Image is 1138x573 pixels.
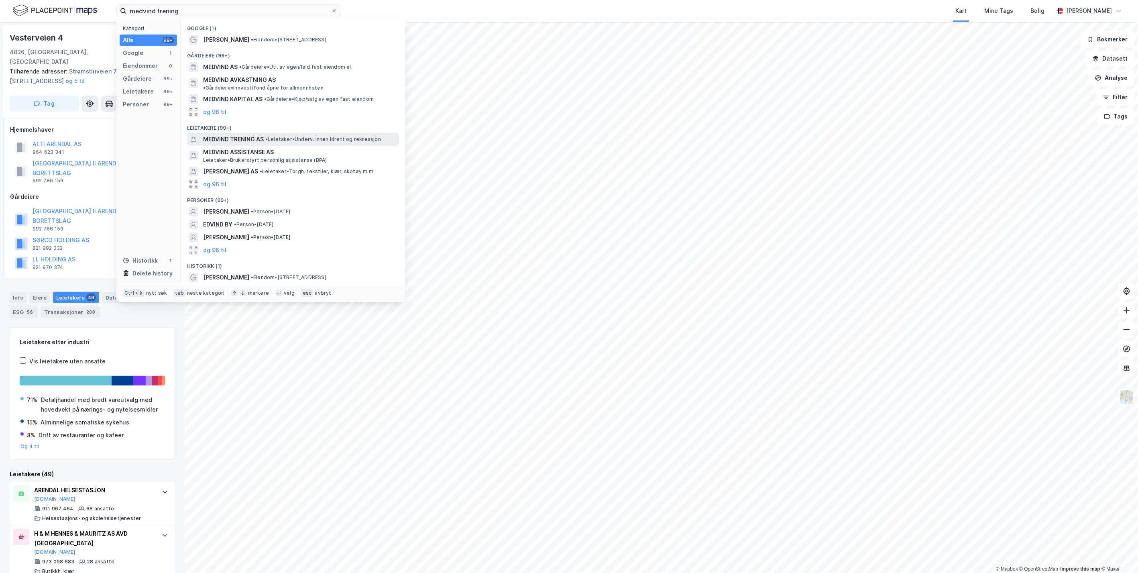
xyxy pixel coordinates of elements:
[86,506,114,512] div: 68 ansatte
[203,147,396,157] span: MEDVIND ASSISTANSE AS
[203,232,249,242] span: [PERSON_NAME]
[39,430,124,440] div: Drift av restauranter og kafeer
[1081,31,1135,47] button: Bokmerker
[248,290,269,296] div: markere
[10,125,175,135] div: Hjemmelshaver
[33,177,63,184] div: 992 786 159
[34,496,75,502] button: [DOMAIN_NAME]
[87,559,114,565] div: 28 ansatte
[265,136,268,142] span: •
[264,96,267,102] span: •
[86,294,96,302] div: 49
[27,418,37,427] div: 15%
[203,207,249,216] span: [PERSON_NAME]
[167,63,174,69] div: 0
[203,179,226,189] button: og 96 til
[1096,89,1135,105] button: Filter
[181,191,405,205] div: Personer (99+)
[251,208,291,215] span: Person • [DATE]
[234,221,236,227] span: •
[25,308,35,316] div: 56
[203,273,249,282] span: [PERSON_NAME]
[181,19,405,33] div: Google (1)
[1020,566,1059,572] a: OpenStreetMap
[251,37,253,43] span: •
[181,257,405,271] div: Historikk (1)
[123,100,149,109] div: Personer
[10,306,38,318] div: ESG
[173,289,185,297] div: tab
[1119,389,1134,405] img: Z
[955,6,967,16] div: Kart
[27,395,38,405] div: 71%
[102,292,132,303] div: Datasett
[984,6,1013,16] div: Mine Tags
[41,306,100,318] div: Transaksjoner
[203,107,226,117] button: og 96 til
[85,308,97,316] div: 208
[13,4,97,18] img: logo.f888ab2527a4732fd821a326f86c7f29.svg
[163,37,174,43] div: 99+
[203,94,263,104] span: MEDVIND KAPITAL AS
[1088,70,1135,86] button: Analyse
[1061,566,1100,572] a: Improve this map
[1031,6,1045,16] div: Bolig
[1067,6,1112,16] div: [PERSON_NAME]
[203,245,226,255] button: og 96 til
[315,290,331,296] div: avbryt
[42,559,74,565] div: 973 098 683
[53,292,99,303] div: Leietakere
[239,64,242,70] span: •
[234,221,274,228] span: Person • [DATE]
[203,220,232,229] span: EDVIND BY
[126,5,331,17] input: Søk på adresse, matrikkel, gårdeiere, leietakere eller personer
[10,31,64,44] div: Vesterveien 4
[33,264,63,271] div: 921 970 374
[264,96,374,102] span: Gårdeiere • Kjøp/salg av egen fast eiendom
[187,290,225,296] div: neste kategori
[203,75,276,85] span: MEDVIND AVKASTNING AS
[123,35,134,45] div: Alle
[10,292,26,303] div: Info
[251,37,326,43] span: Eiendom • [STREET_ADDRESS]
[33,245,63,251] div: 821 982 332
[123,87,154,96] div: Leietakere
[163,101,174,108] div: 99+
[265,136,381,143] span: Leietaker • Underv. innen idrett og rekreasjon
[123,256,158,265] div: Historikk
[167,257,174,264] div: 1
[41,395,164,414] div: Detaljhandel med bredt vareutvalg med hovedvekt på nærings- og nytelsesmidler
[132,269,173,278] div: Delete history
[42,506,73,512] div: 911 967 464
[34,485,154,495] div: ARENDAL HELSESTASJON
[33,226,63,232] div: 992 786 159
[1086,51,1135,67] button: Datasett
[163,75,174,82] div: 99+
[251,234,291,241] span: Person • [DATE]
[10,67,169,86] div: Strømsbuveien 7d, [STREET_ADDRESS]
[167,50,174,56] div: 1
[284,290,295,296] div: velg
[123,74,152,84] div: Gårdeiere
[34,549,75,555] button: [DOMAIN_NAME]
[29,357,106,366] div: Vis leietakere uten ansatte
[163,88,174,95] div: 99+
[251,274,326,281] span: Eiendom • [STREET_ADDRESS]
[203,85,324,91] span: Gårdeiere • Innvest/fond åpne for allmennheten
[34,529,154,548] div: H & M HENNES & MAURITZ AS AVD [GEOGRAPHIC_DATA]
[20,337,165,347] div: Leietakere etter industri
[260,168,262,174] span: •
[203,167,258,176] span: [PERSON_NAME] AS
[996,566,1018,572] a: Mapbox
[260,168,375,175] span: Leietaker • Torgh. tekstiler, klær, skotøy m.m.
[251,274,253,280] span: •
[30,292,50,303] div: Eiere
[203,135,264,144] span: MEDVIND TRENING AS
[203,157,327,163] span: Leietaker • Brukerstyrt personlig assistanse (BPA)
[41,418,129,427] div: Alminnelige somatiske sykehus
[27,430,35,440] div: 8%
[301,289,314,297] div: esc
[181,118,405,133] div: Leietakere (99+)
[123,25,177,31] div: Kategori
[33,149,64,155] div: 964 623 341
